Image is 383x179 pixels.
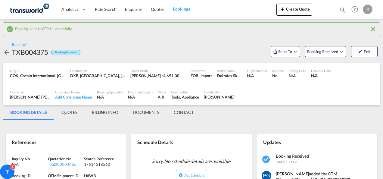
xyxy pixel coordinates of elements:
div: Updates [262,137,316,147]
div: Add Consignee Name [55,94,92,100]
span: Quotation No. [48,156,72,161]
span: Booking sent to OTM successfully [15,25,72,31]
md-icon: icon-arrow-left [3,49,10,56]
md-tab-item: BOOKING DETAILS [3,105,54,120]
span: Bookings [173,6,190,11]
div: DXB, Dubai International, Dubai, United Arab Emirates, Middle East, Middle East [70,73,126,78]
div: N/A [128,94,153,100]
md-icon: icon-close [369,26,377,33]
button: icon-pencilEdit [351,46,378,57]
span: Sorry, No schedule details are available. [149,155,234,167]
div: Created By [204,90,234,94]
div: COK, Cochin International, Cochin, India, Indian Subcontinent, Asia Pacific [10,73,65,78]
md-tab-item: QUOTES [54,105,85,120]
div: Tools, Appliance [171,94,199,100]
div: Customer [10,90,50,94]
span: [DATE] 8:37 AM [276,160,297,164]
div: N/A [311,73,331,78]
span: Inquiry No. [12,156,31,161]
span: Help [350,4,360,14]
div: 17614518560 [84,162,119,167]
div: References [10,137,65,147]
div: icon-arrow-left [3,47,12,57]
md-icon: icon-magnify [339,7,346,13]
div: P [363,5,372,14]
md-icon: icon-plus-circle [179,173,183,177]
span: HAWB [84,173,96,178]
div: Origin [10,68,65,73]
span: Enquiries [125,7,142,12]
span: Rate Search [95,7,117,12]
div: Load Details [130,68,186,73]
div: TXB000004465 [48,162,83,167]
div: Schedule Details [136,137,190,147]
div: Destination [70,68,126,73]
md-icon: icon-checkbox-marked-circle [262,155,271,164]
div: N/A [97,94,123,100]
md-icon: icon-pencil [358,49,362,54]
span: OTM Shipment ID [48,173,79,178]
div: [PERSON_NAME] [PERSON_NAME] [10,94,50,100]
span: Quotes [151,7,164,12]
span: Search Reference [84,156,114,161]
div: Delivery Date [311,68,331,73]
div: Sailing Date [289,68,306,73]
div: Commodity [171,90,199,94]
md-icon: icon-plus 400-fg [279,5,286,13]
div: TXB004375 [12,47,48,57]
div: Consignee Name [55,90,92,94]
img: f753ae806dec11f0841701cdfdf085c0.png [9,3,50,16]
div: Document Expert [128,90,153,94]
div: N/A [289,73,306,78]
span: Booking Received [276,153,309,159]
md-pagination-wrapper: Use the left and right arrow keys to navigate between tabs [3,105,201,120]
div: Airline Name [217,68,242,73]
button: icon-plus 400-fgCreate Quote [276,4,312,16]
button: Open demo menu [271,46,300,57]
div: Emirates SkyCargo [217,73,242,78]
span: Send To [278,49,293,55]
div: icon-magnify [339,7,346,16]
span: Add Schedule [184,173,204,177]
span: Analytics [61,6,79,12]
div: Incoterms [191,68,212,73]
strong: [PERSON_NAME] [276,171,309,176]
div: Booking / [12,42,27,47]
div: AIR [158,94,166,100]
div: Flight Number [247,68,267,73]
md-icon: icon-checkbox-marked-circle [6,26,14,33]
div: FOB [191,73,198,78]
div: - import [198,73,212,78]
md-tab-item: DOCUMENTS [126,105,167,120]
span: Booking ID [12,173,31,178]
div: Help [350,4,363,15]
div: Booking Specialist [97,90,123,94]
div: No [272,73,284,78]
div: Booking Received [51,50,80,55]
md-tab-item: BILLING INFO [85,105,126,120]
span: Booking Received [307,49,339,55]
div: N/A [247,73,267,78]
div: Pradhesh Gautham [204,94,234,100]
div: Rollable [272,68,284,73]
button: Open demo menu [305,46,346,57]
md-tab-item: CONTACT [167,105,201,120]
div: [PERSON_NAME] : 4,691.00 KG | Volumetric Wt : 4,691.00 KG | Chargeable Wt : 4,691.00 KG [130,73,186,78]
div: Mode [158,90,166,94]
div: N/A [12,162,46,167]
